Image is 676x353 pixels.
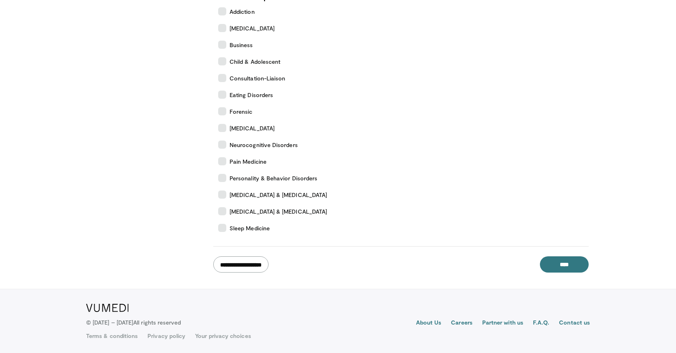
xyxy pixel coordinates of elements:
span: All rights reserved [133,319,181,326]
a: Terms & conditions [86,332,138,340]
p: © [DATE] – [DATE] [86,318,181,327]
span: Personality & Behavior Disorders [230,174,317,182]
a: Privacy policy [147,332,185,340]
span: Consultation-Liaison [230,74,285,82]
span: [MEDICAL_DATA] [230,124,275,132]
span: Pain Medicine [230,157,266,166]
span: Business [230,41,253,49]
span: [MEDICAL_DATA] & [MEDICAL_DATA] [230,207,327,216]
a: Contact us [559,318,590,328]
a: Your privacy choices [195,332,251,340]
a: Partner with us [482,318,523,328]
span: Eating Disorders [230,91,273,99]
span: Addiction [230,7,255,16]
span: [MEDICAL_DATA] & [MEDICAL_DATA] [230,191,327,199]
span: Neurocognitive Disorders [230,141,298,149]
span: Forensic [230,107,253,116]
span: Sleep Medicine [230,224,270,232]
span: [MEDICAL_DATA] [230,24,275,32]
a: Careers [451,318,472,328]
span: Child & Adolescent [230,57,280,66]
a: About Us [416,318,442,328]
img: VuMedi Logo [86,304,129,312]
a: F.A.Q. [533,318,549,328]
